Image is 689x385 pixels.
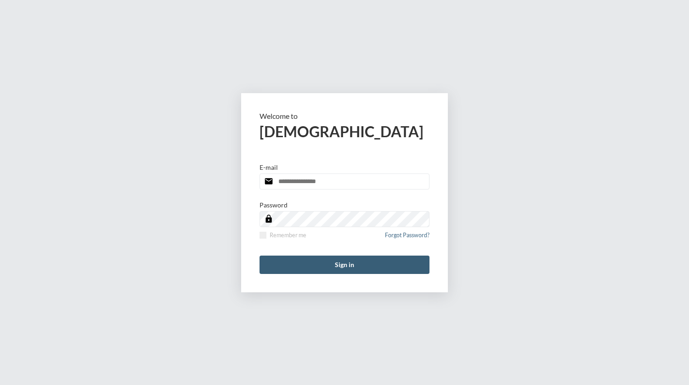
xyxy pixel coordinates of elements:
[260,201,288,209] p: Password
[260,256,429,274] button: Sign in
[260,112,429,120] p: Welcome to
[260,163,278,171] p: E-mail
[260,232,306,239] label: Remember me
[260,123,429,140] h2: [DEMOGRAPHIC_DATA]
[385,232,429,244] a: Forgot Password?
